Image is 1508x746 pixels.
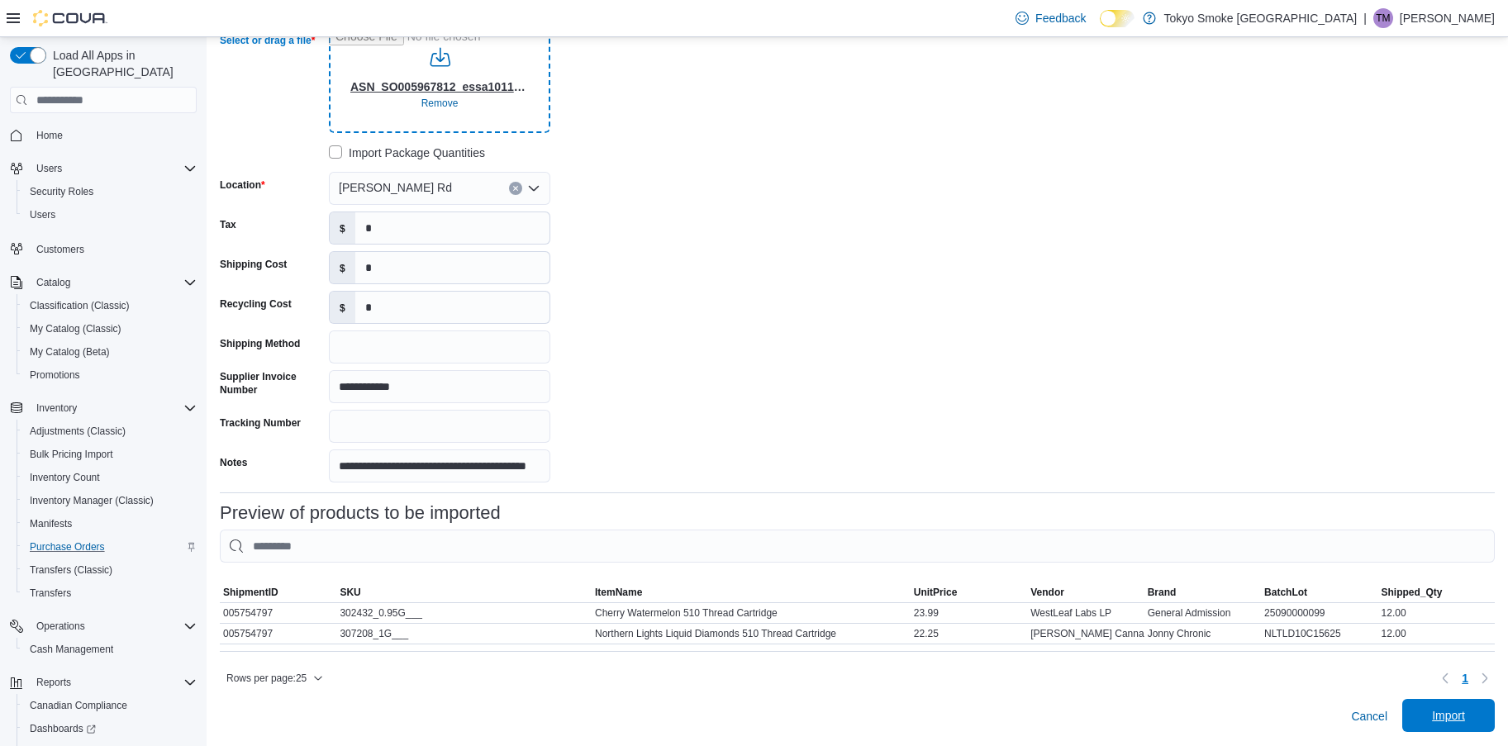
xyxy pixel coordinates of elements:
[220,582,336,602] button: ShipmentID
[17,512,203,535] button: Manifests
[1435,668,1455,688] button: Previous page
[30,273,197,292] span: Catalog
[23,468,107,487] a: Inventory Count
[220,178,265,192] label: Location
[17,180,203,203] button: Security Roles
[30,699,127,712] span: Canadian Compliance
[220,416,301,430] label: Tracking Number
[23,296,197,316] span: Classification (Classic)
[23,514,78,534] a: Manifests
[914,586,958,599] span: UnitPrice
[421,97,459,110] span: Remove
[17,717,203,740] a: Dashboards
[30,240,91,259] a: Customers
[415,93,465,113] button: Clear selected files
[30,643,113,656] span: Cash Management
[30,398,197,418] span: Inventory
[1164,8,1358,28] p: Tokyo Smoke [GEOGRAPHIC_DATA]
[17,203,203,226] button: Users
[330,212,355,244] label: $
[1475,668,1495,688] button: Next page
[3,157,203,180] button: Users
[30,616,92,636] button: Operations
[23,205,62,225] a: Users
[1402,699,1495,732] button: Import
[36,620,85,633] span: Operations
[23,514,197,534] span: Manifests
[1009,2,1092,35] a: Feedback
[1100,27,1101,28] span: Dark Mode
[1030,586,1064,599] span: Vendor
[17,363,203,387] button: Promotions
[1435,665,1495,691] nav: Pagination for table: MemoryTable from EuiInMemoryTable
[1363,8,1367,28] p: |
[30,672,78,692] button: Reports
[30,185,93,198] span: Security Roles
[23,421,197,441] span: Adjustments (Classic)
[1351,708,1387,725] span: Cancel
[1378,582,1495,602] button: Shipped_Qty
[220,218,236,231] label: Tax
[1027,603,1144,623] div: WestLeaf Labs LP
[1144,603,1261,623] div: General Admission
[30,238,197,259] span: Customers
[30,368,80,382] span: Promotions
[30,616,197,636] span: Operations
[23,639,120,659] a: Cash Management
[336,624,592,644] div: 307208_1G___
[36,129,63,142] span: Home
[336,603,592,623] div: 302432_0.95G___
[17,340,203,363] button: My Catalog (Beta)
[30,299,130,312] span: Classification (Classic)
[30,322,121,335] span: My Catalog (Classic)
[30,517,72,530] span: Manifests
[23,696,197,715] span: Canadian Compliance
[36,162,62,175] span: Users
[17,638,203,661] button: Cash Management
[1344,700,1394,733] button: Cancel
[23,342,197,362] span: My Catalog (Beta)
[23,468,197,487] span: Inventory Count
[30,159,197,178] span: Users
[23,365,87,385] a: Promotions
[220,503,501,523] h3: Preview of products to be imported
[220,297,292,311] label: Recycling Cost
[1400,8,1495,28] p: [PERSON_NAME]
[527,182,540,195] button: Open list of options
[1378,603,1495,623] div: 12.00
[1261,603,1377,623] div: 25090000099
[226,672,307,685] span: Rows per page : 25
[23,560,119,580] a: Transfers (Classic)
[220,370,322,397] label: Supplier Invoice Number
[30,425,126,438] span: Adjustments (Classic)
[1376,8,1390,28] span: TM
[23,421,132,441] a: Adjustments (Classic)
[17,535,203,558] button: Purchase Orders
[17,294,203,317] button: Classification (Classic)
[1432,707,1465,724] span: Import
[17,558,203,582] button: Transfers (Classic)
[339,178,452,197] span: [PERSON_NAME] Rd
[36,402,77,415] span: Inventory
[1455,665,1475,691] button: Page 1 of 1
[46,47,197,80] span: Load All Apps in [GEOGRAPHIC_DATA]
[23,491,160,511] a: Inventory Manager (Classic)
[17,489,203,512] button: Inventory Manager (Classic)
[23,365,197,385] span: Promotions
[23,205,197,225] span: Users
[3,123,203,147] button: Home
[23,696,134,715] a: Canadian Compliance
[17,694,203,717] button: Canadian Compliance
[220,456,247,469] label: Notes
[911,603,1027,623] div: 23.99
[30,494,154,507] span: Inventory Manager (Classic)
[3,236,203,260] button: Customers
[23,583,197,603] span: Transfers
[30,672,197,692] span: Reports
[3,397,203,420] button: Inventory
[30,345,110,359] span: My Catalog (Beta)
[17,466,203,489] button: Inventory Count
[17,420,203,443] button: Adjustments (Classic)
[36,243,84,256] span: Customers
[911,624,1027,644] div: 22.25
